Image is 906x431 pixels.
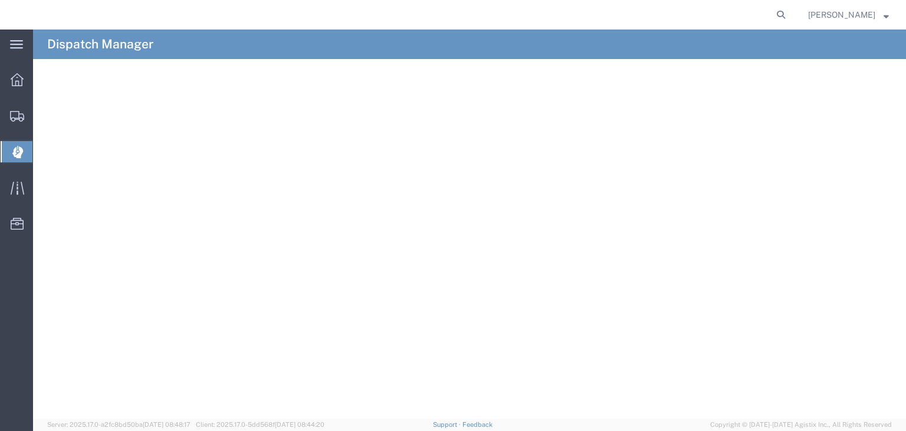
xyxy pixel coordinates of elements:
button: [PERSON_NAME] [807,8,889,22]
a: Support [433,421,462,428]
a: Feedback [462,421,493,428]
span: [DATE] 08:44:20 [275,421,324,428]
span: [DATE] 08:48:17 [143,421,191,428]
span: Lorretta Ayala [808,8,875,21]
h4: Dispatch Manager [47,30,153,59]
span: Copyright © [DATE]-[DATE] Agistix Inc., All Rights Reserved [710,420,892,430]
span: Client: 2025.17.0-5dd568f [196,421,324,428]
img: logo [8,6,92,24]
span: Server: 2025.17.0-a2fc8bd50ba [47,421,191,428]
